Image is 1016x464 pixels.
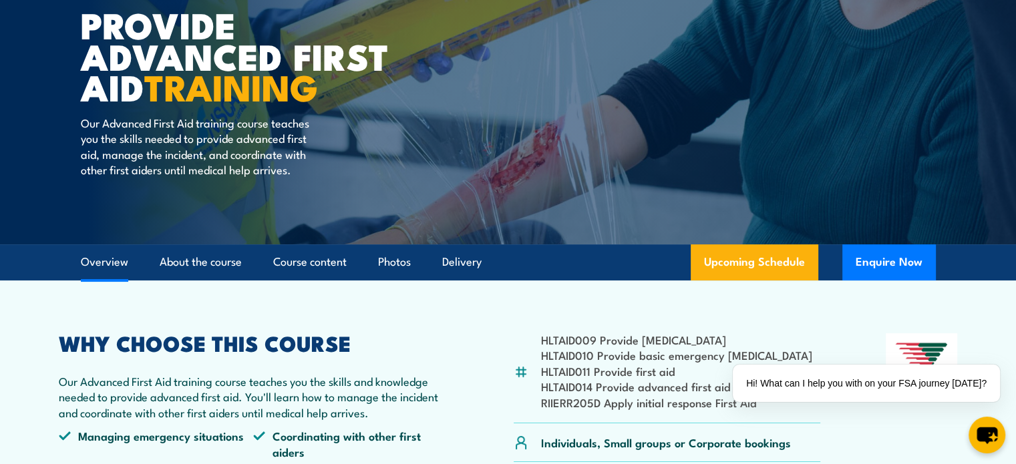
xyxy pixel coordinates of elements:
[378,244,411,280] a: Photos
[59,428,254,459] li: Managing emergency situations
[541,363,812,379] li: HLTAID011 Provide first aid
[541,379,812,394] li: HLTAID014 Provide advanced first aid
[541,395,812,410] li: RIIERR205D Apply initial response First Aid
[541,435,791,450] p: Individuals, Small groups or Corporate bookings
[160,244,242,280] a: About the course
[81,9,411,102] h1: Provide Advanced First Aid
[733,365,1000,402] div: Hi! What can I help you with on your FSA journey [DATE]?
[969,417,1005,453] button: chat-button
[886,333,958,401] img: Nationally Recognised Training logo.
[59,333,449,352] h2: WHY CHOOSE THIS COURSE
[273,244,347,280] a: Course content
[253,428,448,459] li: Coordinating with other first aiders
[541,347,812,363] li: HLTAID010 Provide basic emergency [MEDICAL_DATA]
[81,244,128,280] a: Overview
[144,58,318,113] strong: TRAINING
[541,332,812,347] li: HLTAID009 Provide [MEDICAL_DATA]
[442,244,482,280] a: Delivery
[691,244,818,280] a: Upcoming Schedule
[59,373,449,420] p: Our Advanced First Aid training course teaches you the skills and knowledge needed to provide adv...
[81,115,325,178] p: Our Advanced First Aid training course teaches you the skills needed to provide advanced first ai...
[842,244,936,280] button: Enquire Now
